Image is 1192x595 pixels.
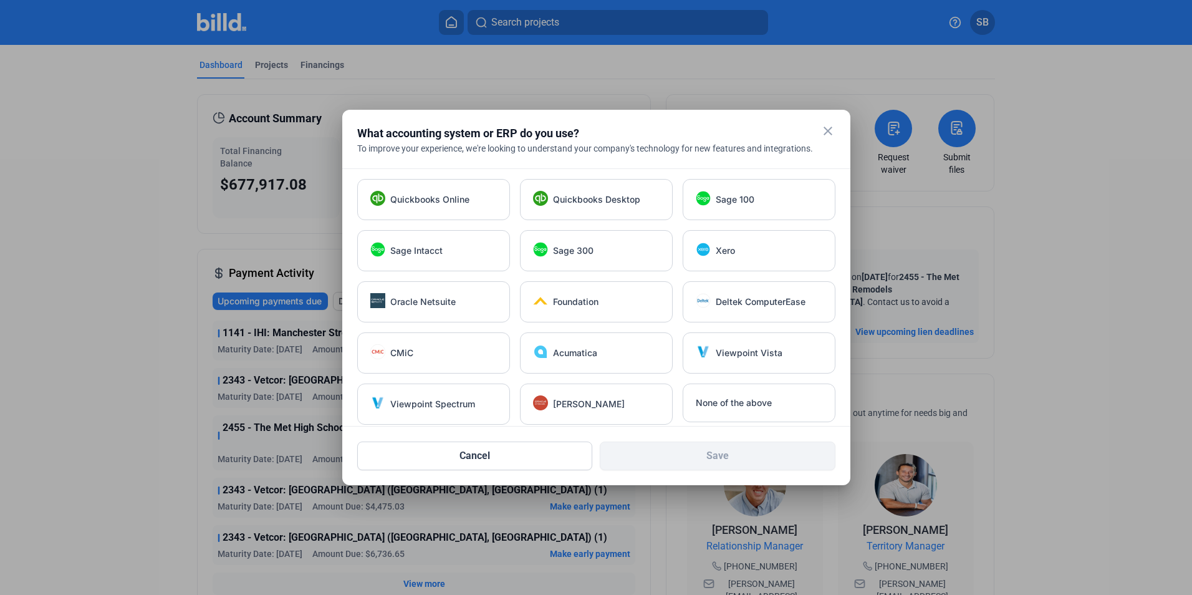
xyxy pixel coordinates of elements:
span: None of the above [696,397,772,409]
span: Xero [716,244,735,257]
span: Viewpoint Vista [716,347,782,359]
button: Save [600,442,835,470]
div: To improve your experience, we're looking to understand your company's technology for new feature... [357,142,835,155]
span: Sage 100 [716,193,754,206]
span: Deltek ComputerEase [716,296,805,308]
button: Cancel [357,442,593,470]
span: Viewpoint Spectrum [390,398,475,410]
span: Sage 300 [553,244,594,257]
span: Foundation [553,296,598,308]
span: Quickbooks Desktop [553,193,640,206]
span: Acumatica [553,347,597,359]
div: What accounting system or ERP do you use? [357,125,804,142]
span: [PERSON_NAME] [553,398,625,410]
span: Quickbooks Online [390,193,469,206]
span: CMiC [390,347,413,359]
span: Sage Intacct [390,244,443,257]
mat-icon: close [820,123,835,138]
span: Oracle Netsuite [390,296,456,308]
